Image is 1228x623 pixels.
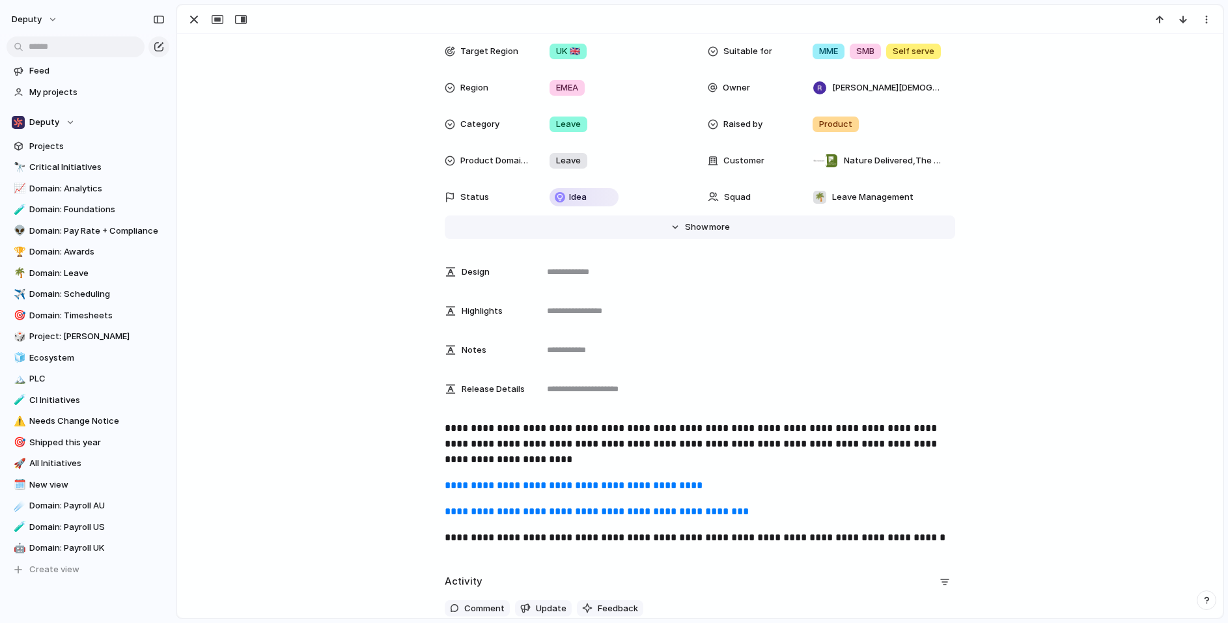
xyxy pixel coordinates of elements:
[893,45,934,58] span: Self serve
[14,308,23,323] div: 🎯
[709,221,730,234] span: more
[7,348,169,368] a: 🧊Ecosystem
[7,284,169,304] a: ✈️Domain: Scheduling
[460,45,518,58] span: Target Region
[569,191,587,204] span: Idea
[29,372,165,385] span: PLC
[29,415,165,428] span: Needs Change Notice
[7,538,169,558] a: 🤖Domain: Payroll UK
[29,309,165,322] span: Domain: Timesheets
[12,436,25,449] button: 🎯
[29,161,165,174] span: Critical Initiatives
[29,330,165,343] span: Project: [PERSON_NAME]
[7,61,169,81] a: Feed
[7,83,169,102] a: My projects
[832,191,914,204] span: Leave Management
[14,287,23,302] div: ✈️
[7,200,169,219] a: 🧪Domain: Foundations
[12,245,25,258] button: 🏆
[14,435,23,450] div: 🎯
[556,118,581,131] span: Leave
[460,191,489,204] span: Status
[598,602,638,615] span: Feedback
[12,521,25,534] button: 🧪
[7,560,169,579] button: Create view
[7,433,169,452] a: 🎯Shipped this year
[12,457,25,470] button: 🚀
[7,264,169,283] a: 🌴Domain: Leave
[460,118,499,131] span: Category
[14,499,23,514] div: ☄️
[14,181,23,196] div: 📈
[14,393,23,408] div: 🧪
[7,158,169,177] a: 🔭Critical Initiatives
[12,182,25,195] button: 📈
[14,160,23,175] div: 🔭
[464,602,505,615] span: Comment
[12,352,25,365] button: 🧊
[29,457,165,470] span: All Initiatives
[29,542,165,555] span: Domain: Payroll UK
[29,64,165,77] span: Feed
[556,154,581,167] span: Leave
[14,202,23,217] div: 🧪
[460,81,488,94] span: Region
[12,542,25,555] button: 🤖
[577,600,643,617] button: Feedback
[445,600,510,617] button: Comment
[29,245,165,258] span: Domain: Awards
[723,118,762,131] span: Raised by
[12,478,25,491] button: 🗓️
[12,161,25,174] button: 🔭
[29,499,165,512] span: Domain: Payroll AU
[7,113,169,132] button: Deputy
[29,267,165,280] span: Domain: Leave
[29,86,165,99] span: My projects
[7,179,169,199] a: 📈Domain: Analytics
[14,266,23,281] div: 🌴
[832,81,944,94] span: [PERSON_NAME][DEMOGRAPHIC_DATA]
[7,369,169,389] div: 🏔️PLC
[12,267,25,280] button: 🌴
[7,137,169,156] a: Projects
[14,477,23,492] div: 🗓️
[12,288,25,301] button: ✈️
[7,518,169,537] a: 🧪Domain: Payroll US
[29,352,165,365] span: Ecosystem
[7,306,169,325] a: 🎯Domain: Timesheets
[6,9,64,30] button: deputy
[7,496,169,516] a: ☄️Domain: Payroll AU
[29,225,165,238] span: Domain: Pay Rate + Compliance
[29,288,165,301] span: Domain: Scheduling
[7,327,169,346] a: 🎲Project: [PERSON_NAME]
[460,154,528,167] span: Product Domain Area
[29,140,165,153] span: Projects
[7,475,169,495] a: 🗓️New view
[14,329,23,344] div: 🎲
[7,221,169,241] a: 👽Domain: Pay Rate + Compliance
[12,499,25,512] button: ☄️
[819,45,838,58] span: MME
[556,81,578,94] span: EMEA
[819,118,852,131] span: Product
[12,394,25,407] button: 🧪
[7,454,169,473] a: 🚀All Initiatives
[29,563,79,576] span: Create view
[29,182,165,195] span: Domain: Analytics
[29,203,165,216] span: Domain: Foundations
[14,223,23,238] div: 👽
[29,436,165,449] span: Shipped this year
[685,221,708,234] span: Show
[7,242,169,262] a: 🏆Domain: Awards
